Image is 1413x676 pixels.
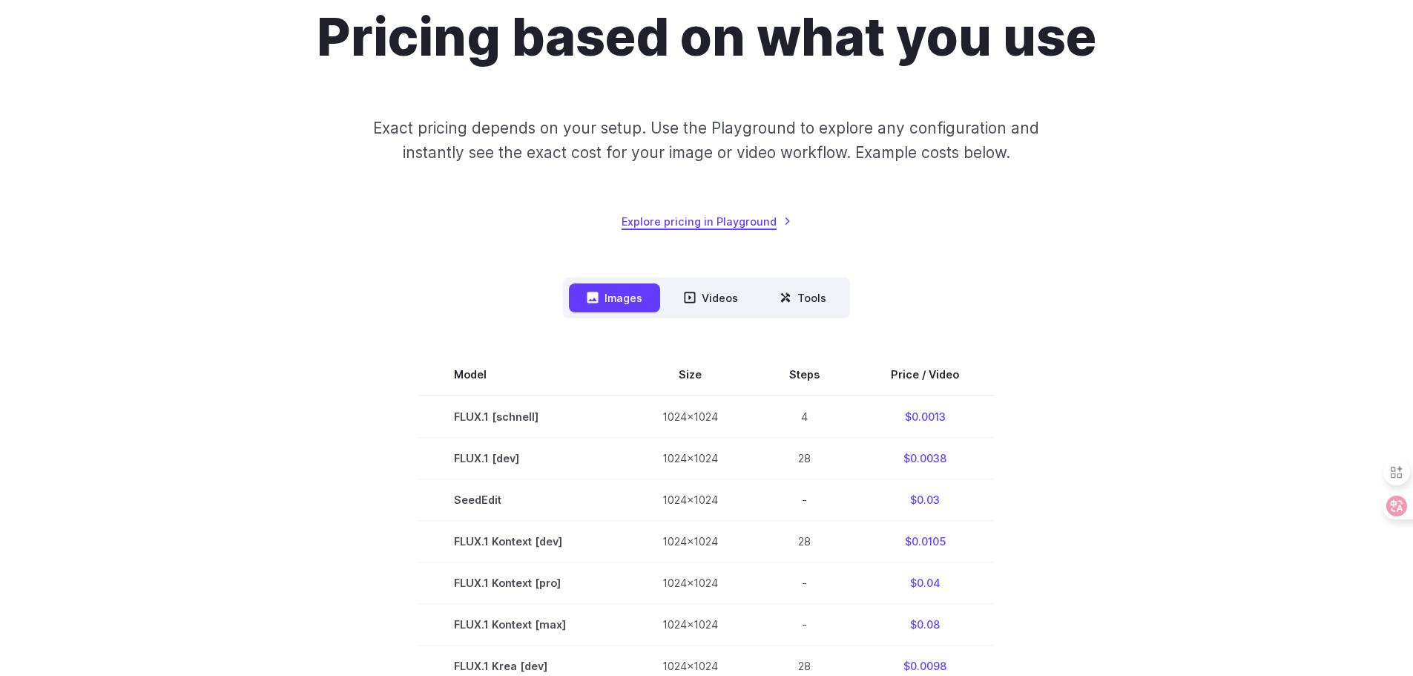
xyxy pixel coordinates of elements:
th: Model [418,354,627,396]
td: FLUX.1 Kontext [pro] [418,562,627,603]
td: 1024x1024 [627,479,754,520]
td: - [754,479,855,520]
td: 1024x1024 [627,520,754,562]
th: Size [627,354,754,396]
td: 1024x1024 [627,562,754,603]
p: Exact pricing depends on your setup. Use the Playground to explore any configuration and instantl... [345,116,1067,165]
td: 1024x1024 [627,437,754,479]
td: 28 [754,520,855,562]
td: FLUX.1 Kontext [max] [418,604,627,646]
td: FLUX.1 [schnell] [418,396,627,438]
td: 1024x1024 [627,396,754,438]
td: - [754,562,855,603]
h1: Pricing based on what you use [317,6,1096,68]
button: Videos [666,283,756,312]
td: SeedEdit [418,479,627,520]
td: $0.04 [855,562,995,603]
td: $0.0105 [855,520,995,562]
td: $0.0038 [855,437,995,479]
th: Steps [754,354,855,396]
td: - [754,604,855,646]
button: Images [569,283,660,312]
td: $0.03 [855,479,995,520]
td: 28 [754,437,855,479]
th: Price / Video [855,354,995,396]
a: Explore pricing in Playground [622,213,791,230]
td: 1024x1024 [627,604,754,646]
button: Tools [762,283,844,312]
td: FLUX.1 [dev] [418,437,627,479]
td: 4 [754,396,855,438]
td: $0.08 [855,604,995,646]
td: $0.0013 [855,396,995,438]
td: FLUX.1 Kontext [dev] [418,520,627,562]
